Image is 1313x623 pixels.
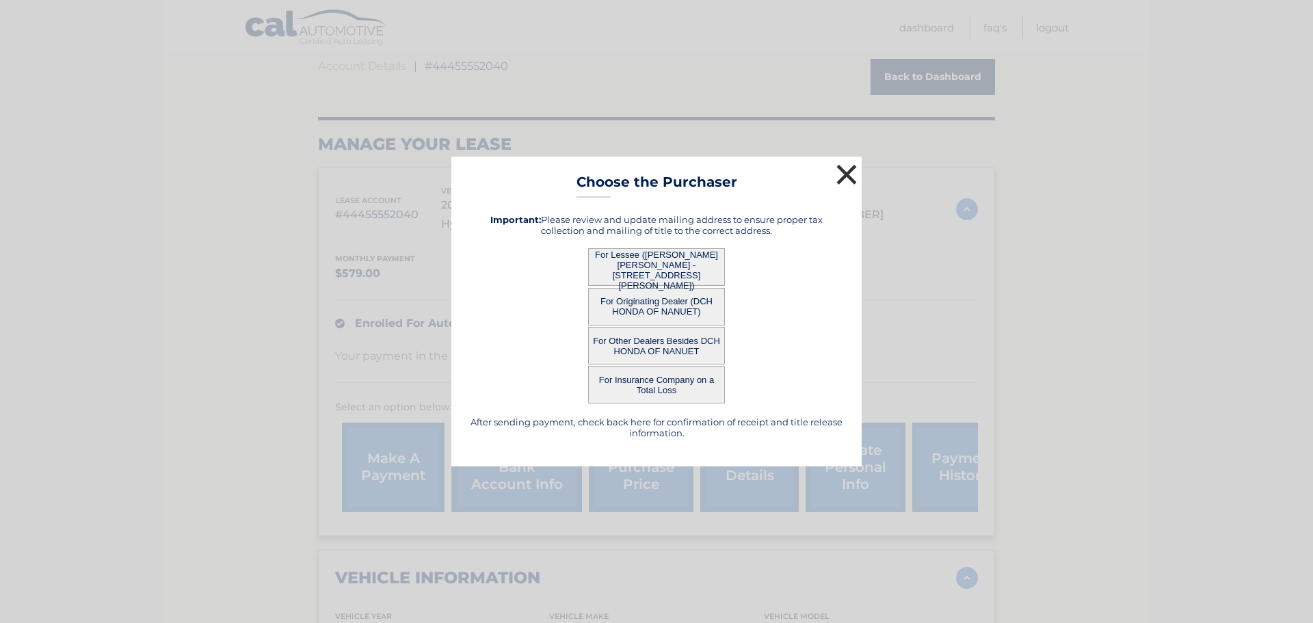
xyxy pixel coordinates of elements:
[468,416,845,438] h5: After sending payment, check back here for confirmation of receipt and title release information.
[588,366,725,403] button: For Insurance Company on a Total Loss
[588,327,725,364] button: For Other Dealers Besides DCH HONDA OF NANUET
[833,161,860,188] button: ×
[490,214,541,225] strong: Important:
[576,174,737,198] h3: Choose the Purchaser
[468,214,845,236] h5: Please review and update mailing address to ensure proper tax collection and mailing of title to ...
[588,248,725,286] button: For Lessee ([PERSON_NAME] [PERSON_NAME] - [STREET_ADDRESS][PERSON_NAME])
[588,288,725,326] button: For Originating Dealer (DCH HONDA OF NANUET)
